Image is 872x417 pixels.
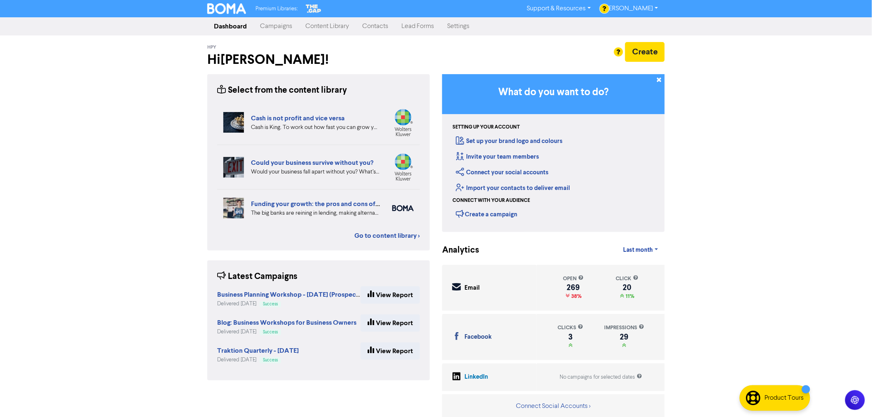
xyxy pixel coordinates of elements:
span: Success [263,330,278,334]
div: Select from the content library [217,84,347,97]
strong: Business Planning Workshop - [DATE] (Prospects) [217,290,363,299]
span: 38% [570,293,581,300]
a: View Report [361,314,420,332]
strong: Blog: Business Workshops for Business Owners [217,319,356,327]
div: Create a campaign [456,208,517,220]
div: Delivered [DATE] [217,300,361,308]
a: Set up your brand logo and colours [456,137,563,145]
a: Campaigns [253,18,299,35]
a: Could your business survive without you? [251,159,373,167]
a: Traktion Quarterly - [DATE] [217,348,299,354]
a: Content Library [299,18,356,35]
div: Latest Campaigns [217,270,298,283]
div: Analytics [442,244,469,257]
div: Delivered [DATE] [217,356,299,364]
a: Settings [441,18,476,35]
a: Funding your growth: the pros and cons of alternative lenders [251,200,432,208]
span: Last month [624,246,653,254]
a: View Report [361,342,420,360]
div: Facebook [464,333,492,342]
div: 3 [558,334,583,340]
a: Import your contacts to deliver email [456,184,570,192]
a: Connect your social accounts [456,169,549,176]
div: 29 [604,334,644,340]
div: Setting up your account [452,124,520,131]
div: No campaigns for selected dates [560,373,642,381]
div: clicks [558,324,583,332]
a: Lead Forms [395,18,441,35]
h2: Hi [PERSON_NAME] ! [207,52,430,68]
div: Email [464,283,480,293]
strong: Traktion Quarterly - [DATE] [217,347,299,355]
button: Create [625,42,665,62]
span: Premium Libraries: [256,6,298,12]
div: Connect with your audience [452,197,530,204]
div: Getting Started in BOMA [442,74,665,232]
span: Success [263,358,278,362]
a: Contacts [356,18,395,35]
a: View Report [361,286,420,304]
a: [PERSON_NAME] [598,2,665,15]
a: Blog: Business Workshops for Business Owners [217,320,356,326]
button: Connect Social Accounts > [516,401,591,412]
div: Would your business fall apart without you? What’s your Plan B in case of accident, illness, or j... [251,168,380,176]
div: open [563,275,584,283]
div: impressions [604,324,644,332]
a: Go to content library > [354,231,420,241]
div: The big banks are reining in lending, making alternative, non-bank lenders an attractive proposit... [251,209,380,218]
div: Cash is King. To work out how fast you can grow your business, you need to look at your projected... [251,123,380,132]
a: Business Planning Workshop - [DATE] (Prospects) [217,292,363,298]
img: boma [392,205,414,211]
img: wolterskluwer [392,109,414,136]
a: Last month [617,242,665,258]
div: click [616,275,639,283]
a: Support & Resources [520,2,598,15]
a: Invite your team members [456,153,539,161]
div: 20 [616,284,639,291]
a: Dashboard [207,18,253,35]
img: BOMA Logo [207,3,246,14]
span: 11% [624,293,635,300]
img: The Gap [305,3,323,14]
div: Delivered [DATE] [217,328,356,336]
div: 269 [563,284,584,291]
span: Success [263,302,278,306]
img: wolterskluwer [392,153,414,181]
h3: What do you want to do? [455,87,652,98]
span: HPY [207,45,216,50]
a: Cash is not profit and vice versa [251,114,345,122]
div: LinkedIn [464,372,488,382]
iframe: Chat Widget [831,377,872,417]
